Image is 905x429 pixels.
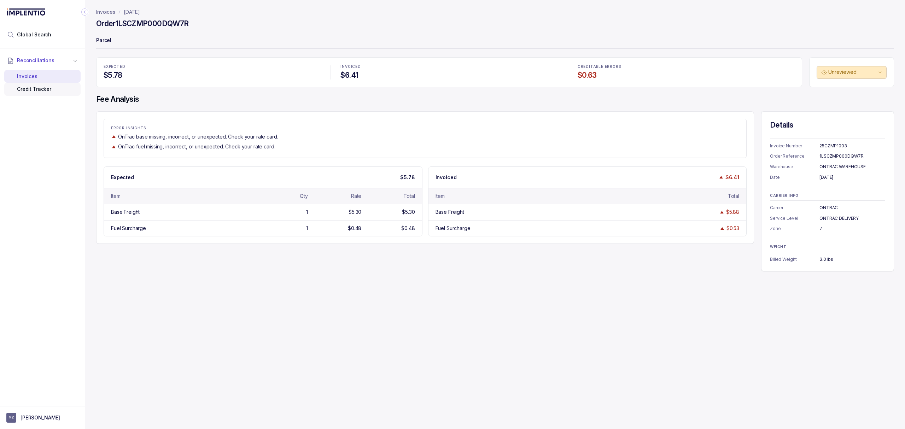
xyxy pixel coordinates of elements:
[111,208,140,216] div: Base Freight
[770,204,819,211] p: Carrier
[719,226,725,231] img: trend image
[578,70,795,80] h4: $0.63
[96,8,140,16] nav: breadcrumb
[306,225,308,232] div: 1
[817,66,887,79] button: Unreviewed
[578,65,795,69] p: CREDITABLE ERRORS
[118,133,278,140] p: OnTrac base missing, incorrect, or unexpected. Check your rate card.
[96,8,115,16] a: Invoices
[725,174,739,181] p: $6.41
[819,153,885,160] div: 1LSCZMP000DQW7R
[10,83,75,95] div: Credit Tracker
[96,34,894,48] p: Parcel
[770,215,819,222] p: Service Level
[728,193,739,200] div: Total
[436,193,445,200] div: Item
[718,175,724,180] img: trend image
[770,120,885,130] h4: Details
[819,174,885,181] div: [DATE]
[96,19,188,29] h4: Order 1LSCZMP000DQW7R
[819,142,885,149] div: 25CZMP1003
[819,204,885,211] div: ONTRAC
[111,193,120,200] div: Item
[81,8,89,16] div: Collapse Icon
[436,174,457,181] p: Invoiced
[104,65,321,69] p: EXPECTED
[726,208,739,216] div: $5.88
[111,225,146,232] div: Fuel Surcharge
[300,193,308,200] div: Qty
[770,256,819,263] p: Billed Weight
[111,174,134,181] p: Expected
[819,225,885,232] div: 7
[436,225,471,232] div: Fuel Surcharge
[96,94,894,104] h4: Fee Analysis
[770,153,819,160] p: Order Reference
[402,208,415,216] div: $5.30
[340,70,557,80] h4: $6.41
[349,208,361,216] div: $5.30
[436,208,464,216] div: Base Freight
[819,163,885,170] div: ONTRAC WAREHOUSE
[828,69,876,76] p: Unreviewed
[111,126,739,130] p: ERROR INSIGHTS
[348,225,361,232] div: $0.48
[4,69,81,97] div: Reconciliations
[124,8,140,16] a: [DATE]
[819,256,885,263] div: 3.0 lbs
[340,65,557,69] p: INVOICED
[21,414,60,421] p: [PERSON_NAME]
[104,70,321,80] h4: $5.78
[17,57,54,64] span: Reconciliations
[719,210,725,215] img: trend image
[770,174,819,181] p: Date
[770,245,885,249] p: WEIGHT
[351,193,361,200] div: Rate
[400,174,415,181] p: $5.78
[403,193,415,200] div: Total
[6,413,78,423] button: User initials[PERSON_NAME]
[4,53,81,68] button: Reconciliations
[770,194,885,198] p: CARRIER INFO
[118,143,275,150] p: OnTrac fuel missing, incorrect, or unexpected. Check your rate card.
[111,134,117,139] img: trend image
[401,225,415,232] div: $0.48
[10,70,75,83] div: Invoices
[6,413,16,423] span: User initials
[770,225,819,232] p: Zone
[770,163,819,170] p: Warehouse
[726,225,739,232] div: $0.53
[17,31,51,38] span: Global Search
[306,208,308,216] div: 1
[819,215,885,222] div: ONTRAC DELIVERY
[770,142,819,149] p: Invoice Number
[111,144,117,149] img: trend image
